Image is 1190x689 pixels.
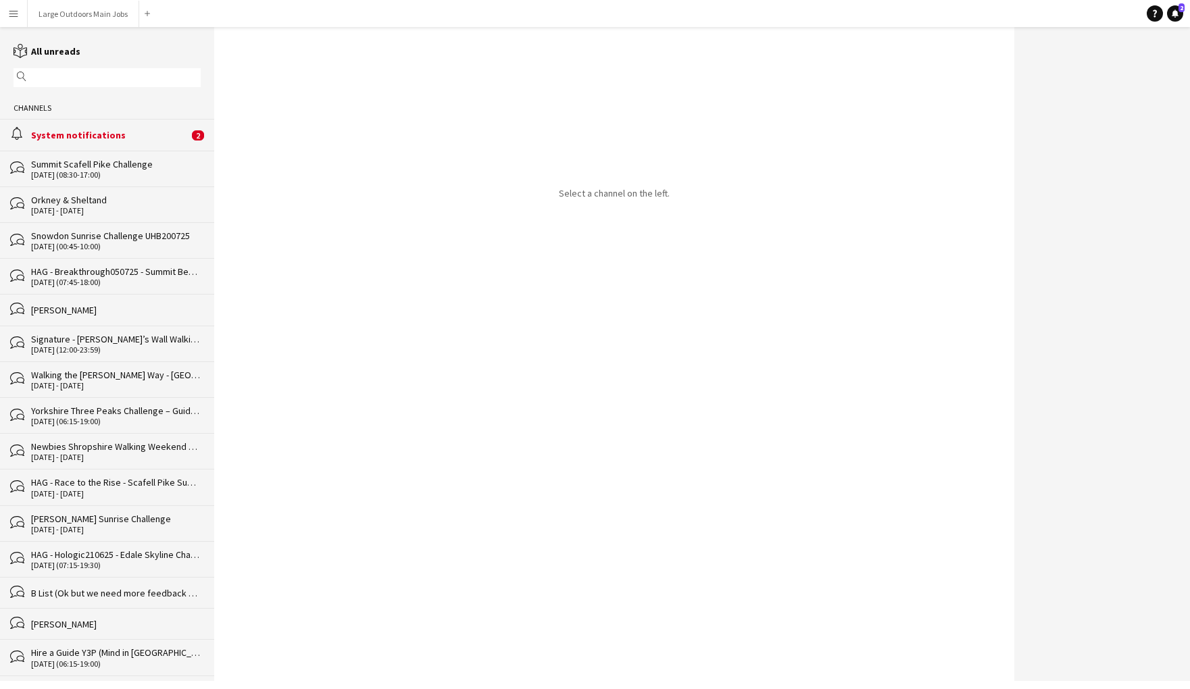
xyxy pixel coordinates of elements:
div: Yorkshire Three Peaks Challenge – Guided Day Walk [31,405,201,417]
div: B List (Ok but we need more feedback about them) [31,587,201,599]
div: [DATE] (00:45-10:00) [31,242,201,251]
div: [DATE] - [DATE] [31,453,201,462]
button: Large Outdoors Main Jobs [28,1,139,27]
div: [DATE] (08:30-17:00) [31,170,201,180]
div: [DATE] (06:15-19:00) [31,659,201,669]
div: Newbies Shropshire Walking Weekend – [GEOGRAPHIC_DATA] [31,440,201,453]
div: System notifications [31,129,189,141]
div: [PERSON_NAME] [31,618,201,630]
div: Hire a Guide Y3P (Mind in [GEOGRAPHIC_DATA]) [31,646,201,659]
div: [PERSON_NAME] Sunrise Challenge [31,513,201,525]
div: [PERSON_NAME] [31,304,201,316]
div: Signature - [PERSON_NAME]’s Wall Walking Weekend [31,333,201,345]
div: HAG - Breakthrough050725 - Summit Ben Nevis Challenge [31,265,201,278]
div: Walking the [PERSON_NAME] Way - [GEOGRAPHIC_DATA] [31,369,201,381]
div: Summit Scafell Pike Challenge [31,158,201,170]
a: 2 [1167,5,1183,22]
span: 2 [1179,3,1185,12]
div: [DATE] - [DATE] [31,381,201,390]
div: [DATE] (06:15-19:00) [31,417,201,426]
p: Select a channel on the left. [559,187,670,199]
div: Snowdon Sunrise Challenge UHB200725 [31,230,201,242]
div: [DATE] (12:00-23:59) [31,345,201,355]
a: All unreads [14,45,80,57]
div: Orkney & Sheltand [31,194,201,206]
div: [DATE] - [DATE] [31,489,201,499]
div: [DATE] - [DATE] [31,206,201,215]
div: [DATE] - [DATE] [31,525,201,534]
div: [DATE] (07:15-19:30) [31,561,201,570]
span: 2 [192,130,204,141]
div: HAG - Hologic210625 - Edale Skyline Challenge [31,548,201,561]
div: [DATE] (07:45-18:00) [31,278,201,287]
div: HAG - Race to the Rise - Scafell Pike Sunrise Challenge [31,476,201,488]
